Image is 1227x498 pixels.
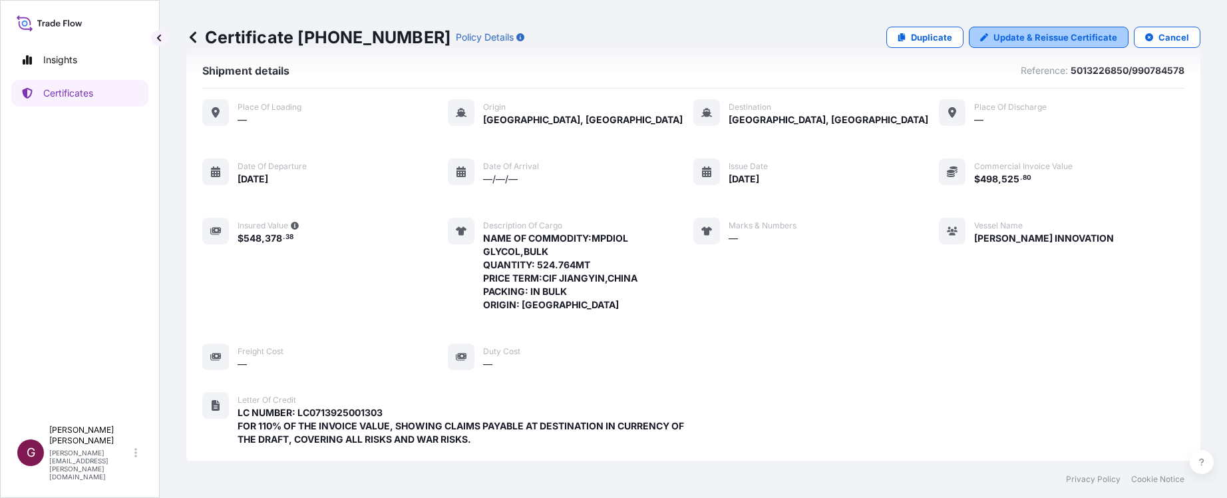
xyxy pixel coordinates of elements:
[974,161,1073,172] span: Commercial Invoice Value
[729,102,771,113] span: Destination
[483,161,539,172] span: Date of arrival
[974,113,983,126] span: —
[980,174,998,184] span: 498
[1066,474,1121,485] a: Privacy Policy
[1023,176,1031,180] span: 80
[238,220,288,231] span: Insured Value
[993,31,1117,44] p: Update & Reissue Certificate
[998,174,1001,184] span: ,
[262,234,265,243] span: ,
[483,220,562,231] span: Description of cargo
[244,234,262,243] span: 548
[483,232,693,312] span: NAME OF COMMODITY:MPDIOL GLYCOL,BULK QUANTITY: 524.764MT PRICE TERM:CIF JIANGYIN,CHINA PACKING: I...
[11,80,148,107] a: Certificates
[49,449,132,481] p: [PERSON_NAME][EMAIL_ADDRESS][PERSON_NAME][DOMAIN_NAME]
[729,232,738,245] span: —
[974,220,1023,231] span: Vessel Name
[1001,174,1019,184] span: 525
[483,358,492,371] span: —
[238,346,283,357] span: Freight Cost
[1158,31,1189,44] p: Cancel
[238,395,296,405] span: Letter of Credit
[238,406,693,446] span: LC NUMBER: LC0713925001303 FOR 110% OF THE INVOICE VALUE, SHOWING CLAIMS PAYABLE AT DESTINATION I...
[886,27,964,48] a: Duplicate
[483,102,506,113] span: Origin
[238,358,247,371] span: —
[238,102,301,113] span: Place of Loading
[285,235,293,240] span: 38
[729,113,928,126] span: [GEOGRAPHIC_DATA], [GEOGRAPHIC_DATA]
[43,53,77,67] p: Insights
[483,113,683,126] span: [GEOGRAPHIC_DATA], [GEOGRAPHIC_DATA]
[729,161,768,172] span: Issue Date
[974,102,1047,113] span: Place of discharge
[238,234,244,243] span: $
[238,161,307,172] span: Date of departure
[49,425,132,446] p: [PERSON_NAME] [PERSON_NAME]
[27,446,35,459] span: G
[729,220,796,231] span: Marks & Numbers
[1020,176,1022,180] span: .
[283,235,285,240] span: .
[456,31,514,44] p: Policy Details
[911,31,952,44] p: Duplicate
[1131,474,1184,485] a: Cookie Notice
[238,172,268,186] span: [DATE]
[1134,27,1200,48] button: Cancel
[729,172,759,186] span: [DATE]
[969,27,1129,48] a: Update & Reissue Certificate
[974,174,980,184] span: $
[238,113,247,126] span: —
[43,87,93,100] p: Certificates
[483,172,518,186] span: —/—/—
[974,232,1114,245] span: [PERSON_NAME] INNOVATION
[265,234,282,243] span: 378
[186,27,450,48] p: Certificate [PHONE_NUMBER]
[483,346,520,357] span: Duty Cost
[11,47,148,73] a: Insights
